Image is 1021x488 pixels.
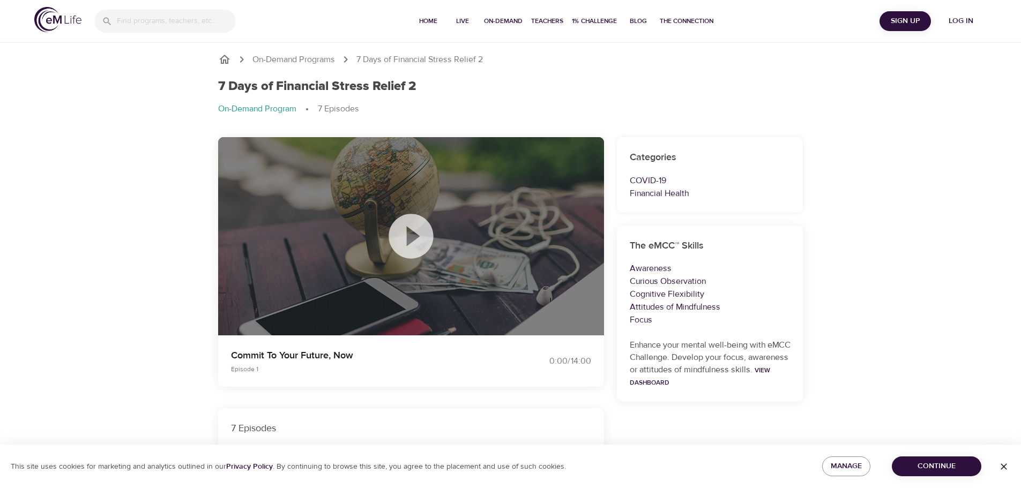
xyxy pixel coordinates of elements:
[822,456,870,476] button: Manage
[940,14,982,28] span: Log in
[630,288,791,301] p: Cognitive Flexibility
[935,11,987,31] button: Log in
[884,14,927,28] span: Sign Up
[450,16,475,27] span: Live
[625,16,651,27] span: Blog
[630,301,791,313] p: Attitudes of Mindfulness
[415,16,441,27] span: Home
[630,150,791,166] h6: Categories
[892,456,981,476] button: Continue
[218,103,803,116] nav: breadcrumb
[226,462,273,471] a: Privacy Policy
[218,103,296,115] p: On-Demand Program
[356,54,483,66] p: 7 Days of Financial Stress Relief 2
[630,275,791,288] p: Curious Observation
[831,460,862,473] span: Manage
[117,10,236,33] input: Find programs, teachers, etc...
[231,421,591,436] p: 7 Episodes
[34,7,81,32] img: logo
[231,348,498,363] p: Commit To Your Future, Now
[218,79,416,94] h1: 7 Days of Financial Stress Relief 2
[318,103,359,115] p: 7 Episodes
[484,16,523,27] span: On-Demand
[218,53,803,66] nav: breadcrumb
[630,238,791,254] h6: The eMCC™ Skills
[630,313,791,326] p: Focus
[630,262,791,275] p: Awareness
[252,54,335,66] a: On-Demand Programs
[900,460,973,473] span: Continue
[572,16,617,27] span: 1% Challenge
[531,16,563,27] span: Teachers
[630,174,791,187] p: COVID-19
[630,339,791,388] p: Enhance your mental well-being with eMCC Challenge. Develop your focus, awareness or attitudes of...
[231,364,498,374] p: Episode 1
[880,11,931,31] button: Sign Up
[511,355,591,367] div: 0:00 / 14:00
[630,187,791,200] p: Financial Health
[660,16,713,27] span: The Connection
